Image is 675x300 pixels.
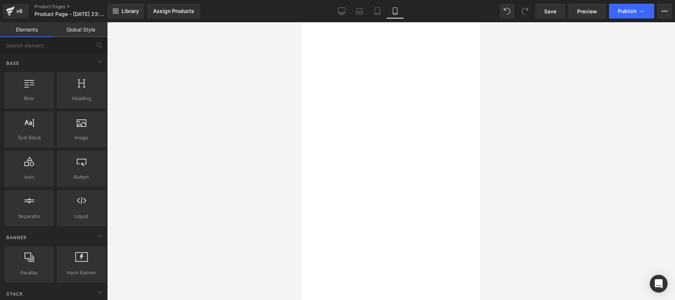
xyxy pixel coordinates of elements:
a: New Library [107,4,144,19]
a: v6 [3,4,29,19]
a: Tablet [368,4,386,19]
span: Publish [618,8,636,14]
div: Assign Products [153,8,194,14]
span: Button [59,173,104,181]
div: Open Intercom Messenger [650,275,668,293]
button: Undo [500,4,514,19]
span: Product Page - [DATE] 23:23:17 [34,11,106,17]
button: Publish [609,4,654,19]
button: Redo [517,4,532,19]
span: Preview [577,7,597,15]
span: Hero Banner [59,269,104,277]
a: Desktop [333,4,351,19]
a: Laptop [351,4,368,19]
a: Preview [568,4,606,19]
span: Icon [7,173,52,181]
span: Heading [59,95,104,102]
span: Row [7,95,52,102]
span: Base [6,60,20,67]
span: Separator [7,212,52,220]
span: Library [122,8,139,14]
span: Stack [6,290,24,297]
span: Banner [6,234,27,241]
span: Text Block [7,134,52,142]
span: Parallax [7,269,52,277]
span: Liquid [59,212,104,220]
a: Product Pages [34,4,120,10]
a: Mobile [386,4,404,19]
span: Save [544,7,556,15]
button: More [657,4,672,19]
a: Global Style [54,22,107,37]
div: v6 [15,6,24,16]
span: Image [59,134,104,142]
